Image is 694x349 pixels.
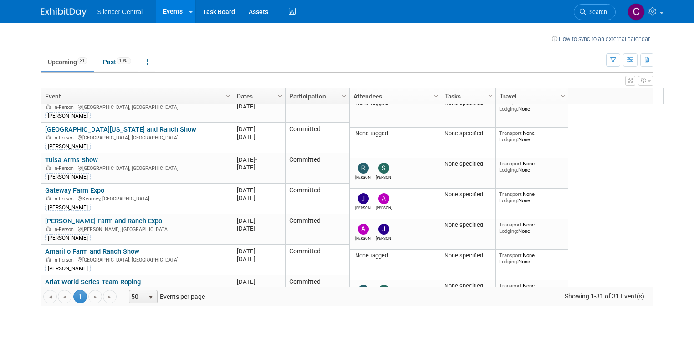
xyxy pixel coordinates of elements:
[237,255,281,263] div: [DATE]
[45,195,229,202] div: Kearney, [GEOGRAPHIC_DATA]
[499,252,523,258] span: Transport:
[237,217,281,225] div: [DATE]
[45,173,91,180] div: [PERSON_NAME]
[444,221,492,229] div: None specified
[117,290,214,303] span: Events per page
[499,252,565,265] div: None None
[285,214,349,245] td: Committed
[355,235,371,241] div: Andrew Sorenson
[58,290,71,303] a: Go to the previous page
[223,88,233,102] a: Column Settings
[45,247,139,256] a: Amarillo Farm and Ranch Show
[53,165,77,171] span: In-Person
[53,226,77,232] span: In-Person
[45,225,229,233] div: [PERSON_NAME], [GEOGRAPHIC_DATA]
[224,92,231,100] span: Column Settings
[499,228,518,234] span: Lodging:
[88,290,102,303] a: Go to the next page
[53,104,77,110] span: In-Person
[45,265,91,272] div: [PERSON_NAME]
[431,88,441,102] a: Column Settings
[499,282,523,289] span: Transport:
[499,221,523,228] span: Transport:
[444,191,492,198] div: None specified
[432,92,439,100] span: Column Settings
[552,36,653,42] a: How to sync to an external calendar...
[499,136,518,143] span: Lodging:
[445,88,490,104] a: Tasks
[45,88,227,104] a: Event
[45,112,91,119] div: [PERSON_NAME]
[46,293,54,301] span: Go to the first page
[43,290,57,303] a: Go to the first page
[499,282,565,296] div: None None
[276,92,284,100] span: Column Settings
[499,160,565,174] div: None None
[339,88,349,102] a: Column Settings
[358,163,369,174] img: Rob Young
[444,160,492,168] div: None specified
[558,88,568,102] a: Column Settings
[237,225,281,232] div: [DATE]
[499,191,523,197] span: Transport:
[45,103,229,111] div: [GEOGRAPHIC_DATA], [GEOGRAPHIC_DATA]
[96,53,138,71] a: Past1095
[487,92,494,100] span: Column Settings
[46,257,51,262] img: In-Person Event
[45,204,91,211] div: [PERSON_NAME]
[499,99,565,113] div: None None
[285,153,349,184] td: Committed
[378,193,389,204] img: Andrew Sorenson
[237,156,281,164] div: [DATE]
[285,123,349,153] td: Committed
[97,8,143,15] span: Silencer Central
[255,248,257,255] span: -
[285,245,349,275] td: Committed
[45,125,196,133] a: [GEOGRAPHIC_DATA][US_STATE] and Ranch Show
[61,293,68,301] span: Go to the previous page
[237,247,281,255] div: [DATE]
[628,3,645,21] img: Carin Froehlich
[237,164,281,171] div: [DATE]
[77,57,87,64] span: 31
[499,258,518,265] span: Lodging:
[353,130,437,137] div: None tagged
[237,186,281,194] div: [DATE]
[378,163,389,174] img: Sarah Young
[237,194,281,202] div: [DATE]
[129,290,145,303] span: 50
[237,278,281,286] div: [DATE]
[355,174,371,180] div: Rob Young
[255,187,257,194] span: -
[560,92,567,100] span: Column Settings
[45,164,229,172] div: [GEOGRAPHIC_DATA], [GEOGRAPHIC_DATA]
[499,197,518,204] span: Lodging:
[499,160,523,167] span: Transport:
[285,92,349,123] td: Considering
[275,88,285,102] a: Column Settings
[444,252,492,259] div: None specified
[500,88,562,104] a: Travel
[46,135,51,139] img: In-Person Event
[556,290,653,303] span: Showing 1-31 of 31 Event(s)
[353,252,437,259] div: None tagged
[358,193,369,204] img: Justin Armstrong
[355,204,371,210] div: Justin Armstrong
[289,88,343,104] a: Participation
[41,53,94,71] a: Upcoming31
[255,217,257,224] span: -
[73,290,87,303] span: 1
[499,191,565,204] div: None None
[499,130,565,143] div: None None
[46,104,51,109] img: In-Person Event
[45,217,162,225] a: [PERSON_NAME] Farm and Ranch Expo
[376,204,392,210] div: Andrew Sorenson
[45,156,98,164] a: Tulsa Arms Show
[46,196,51,200] img: In-Person Event
[45,256,229,263] div: [GEOGRAPHIC_DATA], [GEOGRAPHIC_DATA]
[46,165,51,170] img: In-Person Event
[255,126,257,133] span: -
[574,4,616,20] a: Search
[41,8,87,17] img: ExhibitDay
[378,224,389,235] img: Justin Armstrong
